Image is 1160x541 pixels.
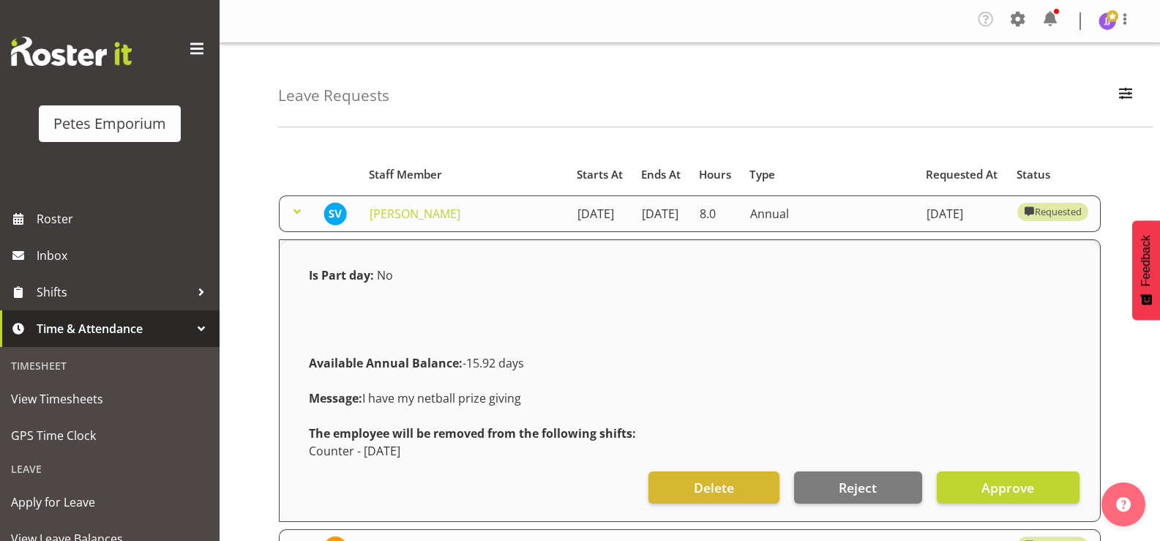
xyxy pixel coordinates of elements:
button: Approve [937,471,1079,504]
div: Type [749,166,909,183]
span: Shifts [37,281,190,303]
div: Hours [699,166,733,183]
div: Ends At [641,166,682,183]
img: Rosterit website logo [11,37,132,66]
span: Delete [694,478,734,497]
span: No [377,267,393,283]
button: Filter Employees [1110,80,1141,112]
button: Feedback - Show survey [1132,220,1160,320]
td: 8.0 [691,195,741,232]
span: Counter - [DATE] [309,443,400,459]
td: [DATE] [633,195,691,232]
div: Petes Emporium [53,113,166,135]
img: janelle-jonkers702.jpg [1099,12,1116,30]
div: Status [1017,166,1092,183]
span: Time & Attendance [37,318,190,340]
div: Timesheet [4,351,216,381]
a: [PERSON_NAME] [370,206,460,222]
a: View Timesheets [4,381,216,417]
span: Reject [839,478,877,497]
strong: Message: [309,390,362,406]
div: Starts At [577,166,624,183]
a: GPS Time Clock [4,417,216,454]
strong: Is Part day: [309,267,374,283]
td: [DATE] [569,195,633,232]
div: Requested [1024,203,1081,220]
img: help-xxl-2.png [1116,497,1131,512]
img: sasha-vandervalk6911.jpg [323,202,347,225]
div: I have my netball prize giving [300,381,1079,416]
span: Apply for Leave [11,491,209,513]
span: GPS Time Clock [11,425,209,447]
span: Approve [981,478,1034,497]
span: Feedback [1140,235,1153,286]
button: Reject [794,471,922,504]
strong: The employee will be removed from the following shifts: [309,425,636,441]
td: Annual [741,195,918,232]
div: Leave [4,454,216,484]
div: Staff Member [369,166,560,183]
button: Delete [648,471,779,504]
div: -15.92 days [300,346,1079,381]
div: Requested At [926,166,1000,183]
td: [DATE] [918,195,1009,232]
span: Roster [37,208,212,230]
span: Inbox [37,245,212,266]
span: View Timesheets [11,388,209,410]
a: Apply for Leave [4,484,216,521]
strong: Available Annual Balance: [309,355,463,371]
h4: Leave Requests [278,87,389,104]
